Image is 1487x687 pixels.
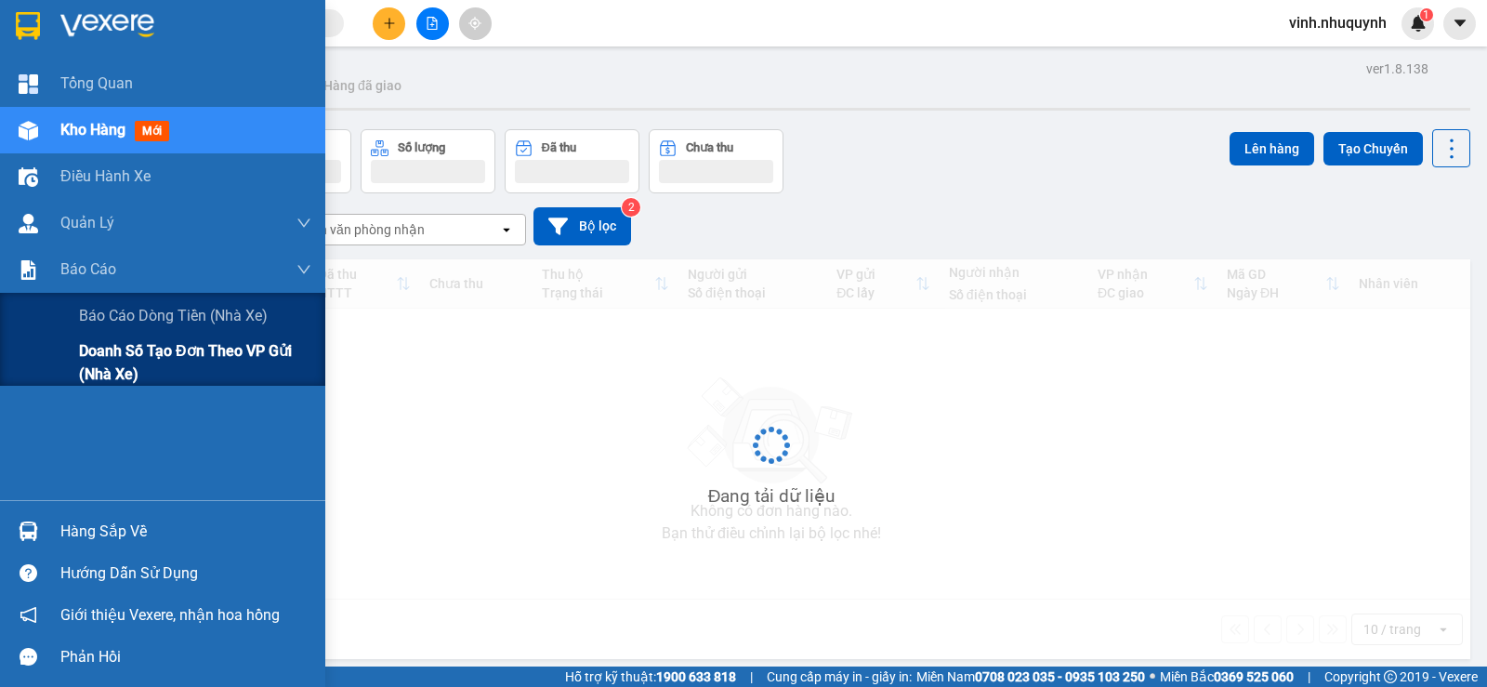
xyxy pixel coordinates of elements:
svg: open [499,222,514,237]
button: Đã thu [505,129,639,193]
span: mới [135,121,169,141]
button: Bộ lọc [533,207,631,245]
sup: 2 [622,198,640,217]
strong: 0708 023 035 - 0935 103 250 [975,669,1145,684]
span: vinh.nhuquynh [1274,11,1401,34]
span: down [296,262,311,277]
span: message [20,648,37,666]
strong: 0369 525 060 [1214,669,1294,684]
span: | [750,667,753,687]
span: Cung cấp máy in - giấy in: [767,667,912,687]
img: warehouse-icon [19,214,38,233]
button: Tạo Chuyến [1323,132,1423,165]
span: Doanh số tạo đơn theo VP gửi (nhà xe) [79,339,311,386]
span: down [296,216,311,231]
span: caret-down [1452,15,1468,32]
img: logo-vxr [16,12,40,40]
button: Hàng đã giao [309,63,416,108]
button: caret-down [1443,7,1476,40]
span: Điều hành xe [60,165,151,188]
span: question-circle [20,564,37,582]
img: dashboard-icon [19,74,38,94]
span: | [1308,667,1310,687]
div: Đã thu [542,141,576,154]
div: Chưa thu [686,141,733,154]
div: Số lượng [398,141,445,154]
button: Số lượng [361,129,495,193]
div: Chọn văn phòng nhận [296,220,425,239]
span: ⚪️ [1150,673,1155,680]
img: icon-new-feature [1410,15,1427,32]
span: Quản Lý [60,211,114,234]
span: Hỗ trợ kỹ thuật: [565,667,736,687]
span: aim [468,17,481,30]
div: ver 1.8.138 [1366,59,1428,79]
button: file-add [416,7,449,40]
span: Tổng Quan [60,72,133,95]
div: Hàng sắp về [60,518,311,546]
img: warehouse-icon [19,121,38,140]
strong: 1900 633 818 [656,669,736,684]
sup: 1 [1420,8,1433,21]
div: Đang tải dữ liệu [708,482,836,510]
span: Giới thiệu Vexere, nhận hoa hồng [60,603,280,627]
button: plus [373,7,405,40]
span: Kho hàng [60,121,125,139]
span: Báo cáo [60,258,116,281]
button: Chưa thu [649,129,783,193]
button: Lên hàng [1230,132,1314,165]
span: notification [20,606,37,624]
button: aim [459,7,492,40]
span: file-add [426,17,439,30]
span: Miền Nam [916,667,1145,687]
div: Hướng dẫn sử dụng [60,560,311,588]
img: warehouse-icon [19,167,38,187]
span: Miền Bắc [1160,667,1294,687]
span: copyright [1384,670,1397,683]
span: Báo cáo dòng tiền (nhà xe) [79,304,268,327]
span: plus [383,17,396,30]
img: warehouse-icon [19,522,38,541]
div: Phản hồi [60,643,311,671]
img: solution-icon [19,260,38,280]
span: 1 [1423,8,1429,21]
